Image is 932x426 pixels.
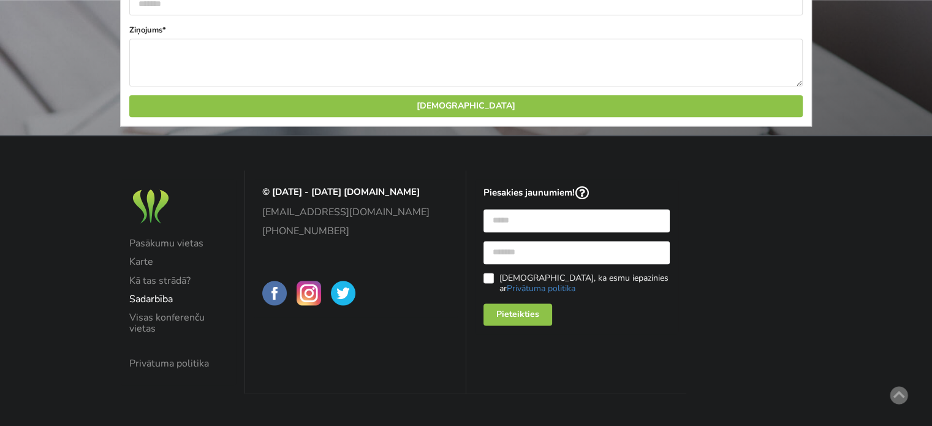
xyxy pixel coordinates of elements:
a: Karte [129,256,228,267]
img: BalticMeetingRooms on Twitter [331,281,355,305]
p: © [DATE] - [DATE] [DOMAIN_NAME] [262,186,449,198]
a: Privātuma politika [506,283,575,294]
p: Piesakies jaunumiem! [483,186,670,200]
a: Pasākumu vietas [129,238,228,249]
button: [DEMOGRAPHIC_DATA] [129,95,803,117]
a: [PHONE_NUMBER] [262,226,449,237]
a: Privātuma politika [129,358,228,369]
label: [DEMOGRAPHIC_DATA], ka esmu iepazinies ar [483,273,670,294]
img: BalticMeetingRooms on Instagram [297,281,321,305]
div: Pieteikties [483,303,552,325]
label: Ziņojums* [129,24,803,36]
a: Sadarbība [129,294,228,305]
img: BalticMeetingRooms on Facebook [262,281,287,305]
img: Baltic Meeting Rooms [129,186,172,226]
a: Visas konferenču vietas [129,312,228,335]
a: [EMAIL_ADDRESS][DOMAIN_NAME] [262,207,449,218]
a: Kā tas strādā? [129,275,228,286]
